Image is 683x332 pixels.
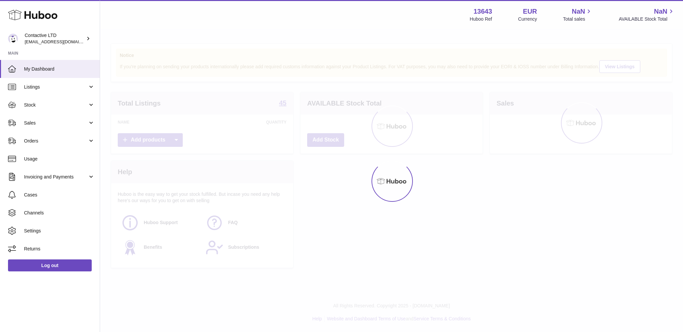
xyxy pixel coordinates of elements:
a: NaN Total sales [563,7,593,22]
div: Currency [518,16,537,22]
span: NaN [654,7,667,16]
span: My Dashboard [24,66,95,72]
span: Channels [24,210,95,216]
span: [EMAIL_ADDRESS][DOMAIN_NAME] [25,39,98,44]
img: soul@SOWLhome.com [8,34,18,44]
div: Contactive LTD [25,32,85,45]
a: NaN AVAILABLE Stock Total [619,7,675,22]
span: Usage [24,156,95,162]
span: Sales [24,120,88,126]
span: Listings [24,84,88,90]
span: Orders [24,138,88,144]
span: Cases [24,192,95,198]
span: Total sales [563,16,593,22]
div: Huboo Ref [470,16,492,22]
span: AVAILABLE Stock Total [619,16,675,22]
strong: EUR [523,7,537,16]
strong: 13643 [474,7,492,16]
span: NaN [572,7,585,16]
a: Log out [8,259,92,271]
span: Returns [24,246,95,252]
span: Invoicing and Payments [24,174,88,180]
span: Settings [24,228,95,234]
span: Stock [24,102,88,108]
